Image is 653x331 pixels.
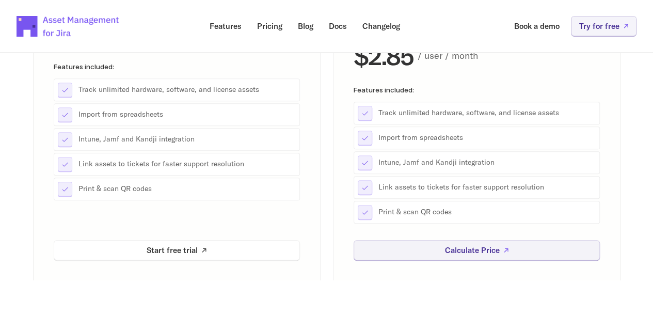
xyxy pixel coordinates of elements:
[78,85,296,95] p: Track unlimited hardware, software, and license assets
[354,42,413,69] h2: $2.85
[378,157,596,168] p: Intune, Jamf and Kandji integration
[444,246,499,254] p: Calculate Price
[78,134,296,145] p: Intune, Jamf and Kandji integration
[579,22,619,30] p: Try for free
[291,16,321,36] a: Blog
[202,16,249,36] a: Features
[354,240,600,260] a: Calculate Price
[571,16,636,36] a: Try for free
[298,22,313,30] p: Blog
[78,159,296,169] p: Link assets to tickets for faster support resolution
[322,16,354,36] a: Docs
[507,16,567,36] a: Book a demo
[329,22,347,30] p: Docs
[210,22,242,30] p: Features
[514,22,560,30] p: Book a demo
[378,182,596,193] p: Link assets to tickets for faster support resolution
[54,62,300,70] p: Features included:
[378,207,596,217] p: Print & scan QR codes
[250,16,290,36] a: Pricing
[355,16,407,36] a: Changelog
[78,109,296,120] p: Import from spreadsheets
[147,246,198,254] p: Start free trial
[354,86,600,93] p: Features included:
[378,108,596,118] p: Track unlimited hardware, software, and license assets
[257,22,282,30] p: Pricing
[362,22,400,30] p: Changelog
[78,184,296,194] p: Print & scan QR codes
[378,133,596,143] p: Import from spreadsheets
[418,48,600,63] p: / user / month
[54,240,300,260] a: Start free trial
